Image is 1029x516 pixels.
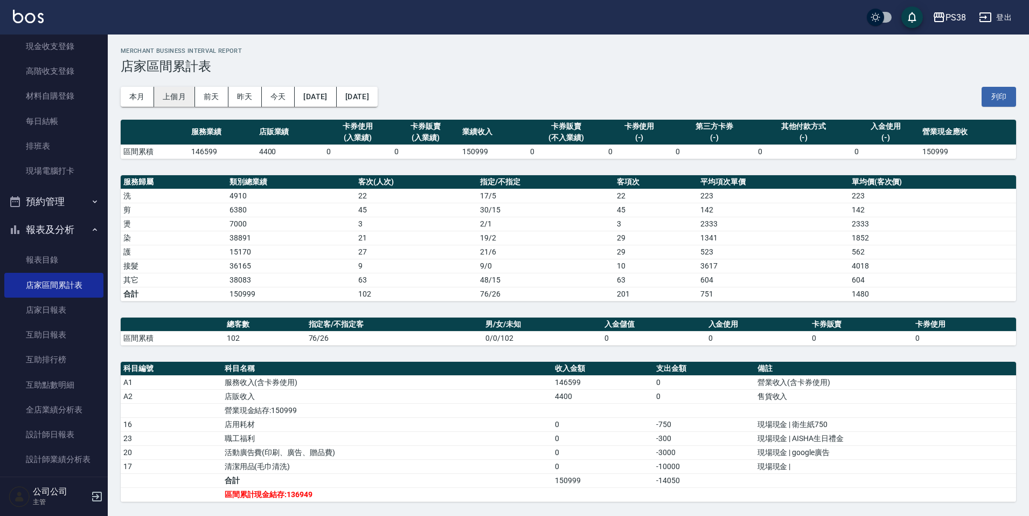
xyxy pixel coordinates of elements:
[326,132,389,143] div: (入業績)
[337,87,378,107] button: [DATE]
[901,6,923,28] button: save
[222,403,553,417] td: 營業現金結存:150999
[356,287,478,301] td: 102
[222,417,553,431] td: 店用耗材
[602,331,705,345] td: 0
[755,375,1016,389] td: 營業收入(含卡券使用)
[614,287,698,301] td: 201
[849,273,1016,287] td: 604
[356,273,478,287] td: 63
[121,231,227,245] td: 染
[4,422,103,447] a: 設計師日報表
[4,59,103,84] a: 高階收支登錄
[552,473,653,487] td: 150999
[4,134,103,159] a: 排班表
[121,175,1016,301] table: a dense table
[653,417,755,431] td: -750
[477,203,614,217] td: 30 / 15
[698,259,849,273] td: 3617
[227,259,356,273] td: 36165
[222,431,553,445] td: 職工福利
[227,231,356,245] td: 38891
[121,59,1016,74] h3: 店家區間累計表
[854,132,917,143] div: (-)
[809,331,913,345] td: 0
[608,121,671,132] div: 卡券使用
[222,459,553,473] td: 清潔用品(毛巾清洗)
[653,459,755,473] td: -10000
[755,431,1016,445] td: 現場現金 | AISHA生日禮金
[460,145,527,159] td: 150999
[698,217,849,231] td: 2333
[4,472,103,497] a: 設計師業績月報表
[392,145,460,159] td: 0
[483,331,602,345] td: 0/0/102
[945,11,966,24] div: PS38
[121,217,227,231] td: 燙
[698,245,849,259] td: 523
[227,217,356,231] td: 7000
[614,189,698,203] td: 22
[222,362,553,376] th: 科目名稱
[33,497,88,507] p: 主管
[653,375,755,389] td: 0
[477,273,614,287] td: 48 / 15
[809,318,913,332] th: 卡券販賣
[121,259,227,273] td: 接髮
[849,175,1016,189] th: 單均價(客次價)
[227,189,356,203] td: 4910
[256,145,324,159] td: 4400
[477,231,614,245] td: 19 / 2
[4,322,103,347] a: 互助日報表
[849,189,1016,203] td: 223
[673,145,755,159] td: 0
[356,259,478,273] td: 9
[306,331,483,345] td: 76/26
[227,287,356,301] td: 150999
[530,121,603,132] div: 卡券販賣
[33,486,88,497] h5: 公司公司
[356,203,478,217] td: 45
[614,175,698,189] th: 客項次
[552,431,653,445] td: 0
[227,273,356,287] td: 38083
[460,120,527,145] th: 業績收入
[4,34,103,59] a: 現金收支登錄
[852,145,920,159] td: 0
[189,145,256,159] td: 146599
[306,318,483,332] th: 指定客/不指定客
[4,216,103,244] button: 報表及分析
[614,259,698,273] td: 10
[653,473,755,487] td: -14050
[653,362,755,376] th: 支出金額
[4,109,103,134] a: 每日結帳
[394,132,457,143] div: (入業績)
[222,389,553,403] td: 店販收入
[614,245,698,259] td: 29
[755,445,1016,459] td: 現場現金 | google廣告
[326,121,389,132] div: 卡券使用
[552,389,653,403] td: 4400
[121,362,1016,502] table: a dense table
[256,120,324,145] th: 店販業績
[602,318,705,332] th: 入金儲值
[121,175,227,189] th: 服務歸屬
[854,121,917,132] div: 入金使用
[698,203,849,217] td: 142
[394,121,457,132] div: 卡券販賣
[849,245,1016,259] td: 562
[227,203,356,217] td: 6380
[477,245,614,259] td: 21 / 6
[849,217,1016,231] td: 2333
[4,298,103,322] a: 店家日報表
[755,417,1016,431] td: 現場現金 | 衛生紙750
[614,273,698,287] td: 63
[227,245,356,259] td: 15170
[4,447,103,472] a: 設計師業績分析表
[483,318,602,332] th: 男/女/未知
[755,145,852,159] td: 0
[121,331,224,345] td: 區間累積
[698,287,849,301] td: 751
[755,389,1016,403] td: 售貨收入
[121,431,222,445] td: 23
